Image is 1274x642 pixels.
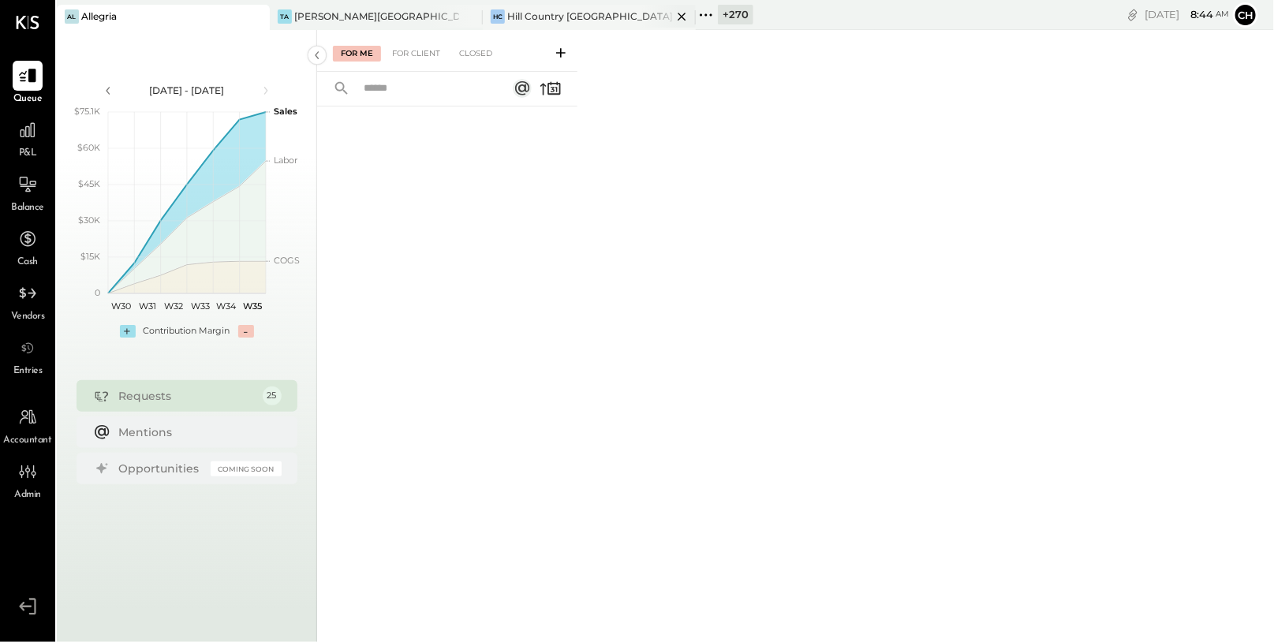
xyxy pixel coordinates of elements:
text: W35 [243,300,262,312]
a: Balance [1,170,54,215]
text: Sales [274,106,297,117]
div: For Client [384,46,448,62]
text: $75.1K [74,106,100,117]
div: HC [491,9,505,24]
div: For Me [333,46,381,62]
text: COGS [274,255,300,266]
div: Coming Soon [211,461,282,476]
span: Balance [11,201,44,215]
span: Vendors [11,310,45,324]
div: + [120,325,136,338]
text: $15K [80,251,100,262]
div: 25 [263,386,282,405]
text: W31 [139,300,156,312]
a: P&L [1,115,54,161]
span: Cash [17,256,38,270]
text: $60K [77,142,100,153]
a: Entries [1,333,54,379]
text: 0 [95,287,100,298]
text: Labor [274,155,297,166]
text: W34 [216,300,237,312]
div: Contribution Margin [144,325,230,338]
text: $30K [78,215,100,226]
div: Hill Country [GEOGRAPHIC_DATA] [507,9,672,23]
div: [PERSON_NAME][GEOGRAPHIC_DATA] [294,9,459,23]
div: TA [278,9,292,24]
div: [DATE] [1145,7,1229,22]
div: [DATE] - [DATE] [120,84,254,97]
a: Cash [1,224,54,270]
a: Vendors [1,278,54,324]
span: Entries [13,364,43,379]
text: $45K [78,178,100,189]
text: W32 [164,300,183,312]
div: Mentions [119,424,274,440]
div: Closed [451,46,500,62]
div: + 270 [718,5,753,24]
button: Ch [1233,2,1258,28]
text: W30 [111,300,131,312]
span: Accountant [4,434,52,448]
a: Admin [1,457,54,502]
span: Admin [14,488,41,502]
div: copy link [1125,6,1141,23]
div: Opportunities [119,461,203,476]
div: Allegria [81,9,117,23]
span: P&L [19,147,37,161]
span: Queue [13,92,43,106]
a: Queue [1,61,54,106]
div: Requests [119,388,255,404]
div: - [238,325,254,338]
text: W33 [190,300,209,312]
a: Accountant [1,402,54,448]
div: Al [65,9,79,24]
